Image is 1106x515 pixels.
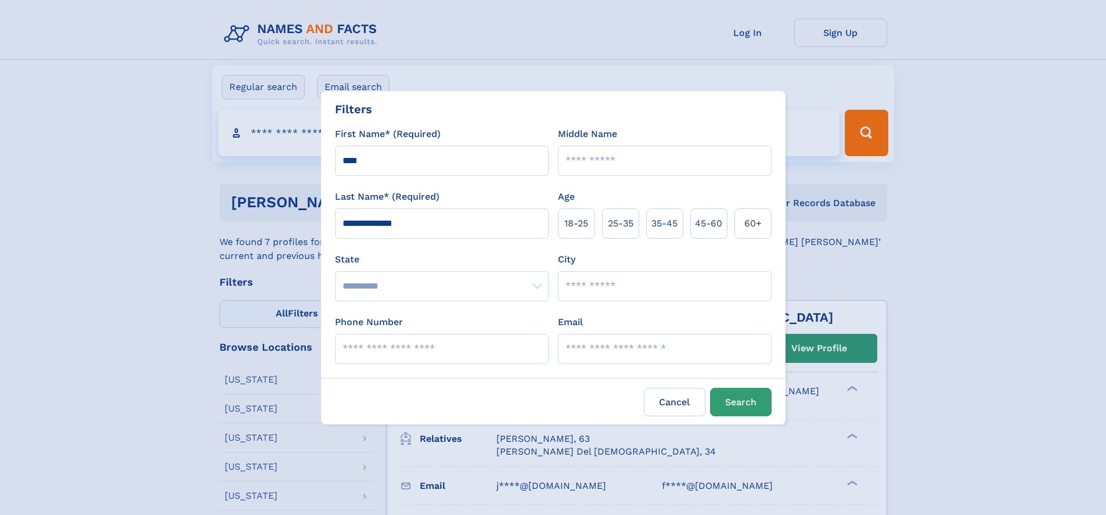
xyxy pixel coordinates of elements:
[558,315,583,329] label: Email
[558,127,617,141] label: Middle Name
[644,388,705,416] label: Cancel
[651,217,678,231] span: 35‑45
[335,253,549,266] label: State
[564,217,588,231] span: 18‑25
[608,217,633,231] span: 25‑35
[695,217,722,231] span: 45‑60
[558,253,575,266] label: City
[335,127,441,141] label: First Name* (Required)
[335,100,372,118] div: Filters
[558,190,575,204] label: Age
[744,217,762,231] span: 60+
[710,388,772,416] button: Search
[335,315,403,329] label: Phone Number
[335,190,439,204] label: Last Name* (Required)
